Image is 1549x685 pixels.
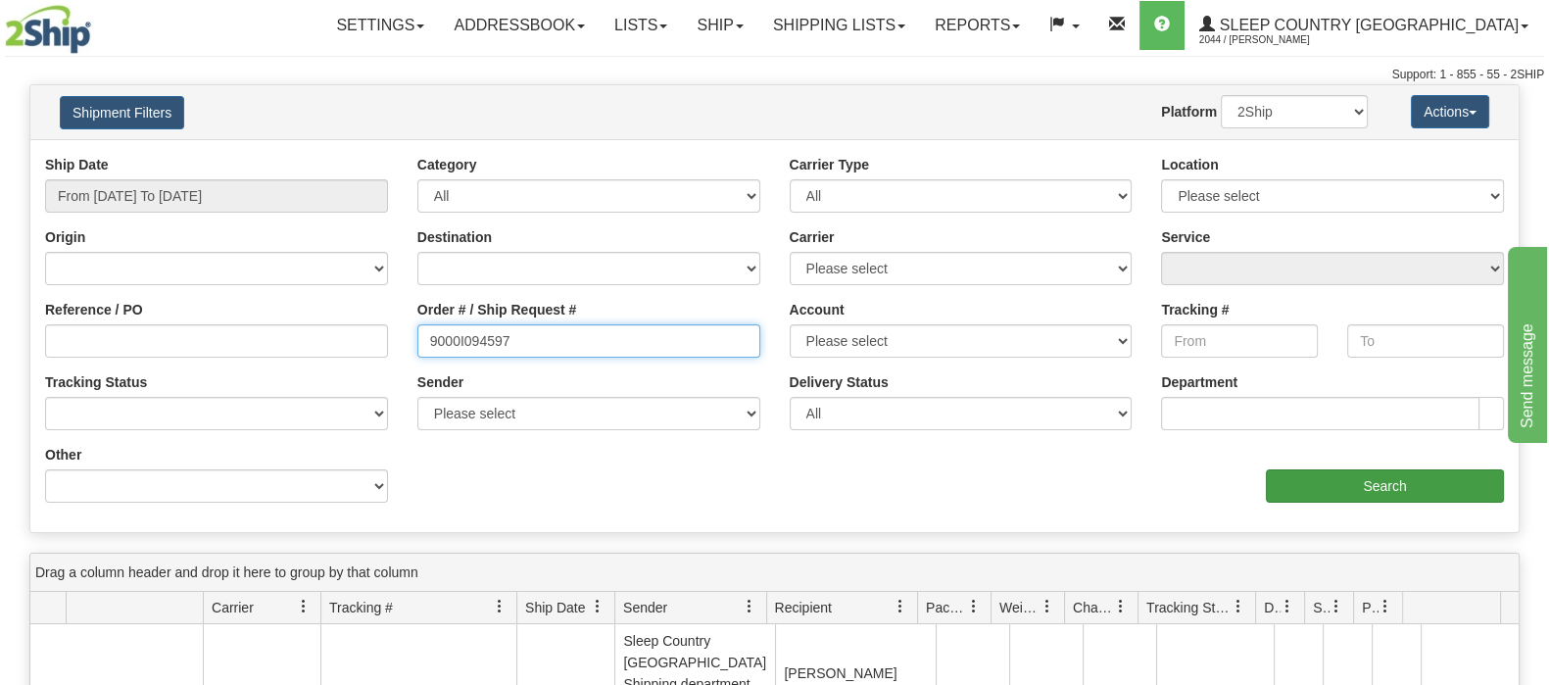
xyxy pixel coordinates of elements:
span: Weight [999,598,1041,617]
span: Carrier [212,598,254,617]
label: Location [1161,155,1218,174]
label: Ship Date [45,155,109,174]
span: Ship Date [525,598,585,617]
a: Settings [321,1,439,50]
label: Platform [1161,102,1217,122]
label: Order # / Ship Request # [417,300,577,319]
span: Pickup Status [1362,598,1379,617]
a: Ship [682,1,757,50]
a: Reports [920,1,1035,50]
label: Account [790,300,845,319]
a: Sender filter column settings [733,590,766,623]
a: Packages filter column settings [957,590,991,623]
a: Lists [600,1,682,50]
label: Category [417,155,477,174]
span: Sender [623,598,667,617]
a: Tracking # filter column settings [483,590,516,623]
a: Recipient filter column settings [884,590,917,623]
label: Other [45,445,81,465]
input: Search [1266,469,1504,503]
a: Carrier filter column settings [287,590,320,623]
span: Tracking # [329,598,393,617]
span: Recipient [775,598,832,617]
label: Tracking # [1161,300,1229,319]
span: Shipment Issues [1313,598,1330,617]
a: Pickup Status filter column settings [1369,590,1402,623]
a: Ship Date filter column settings [581,590,614,623]
a: Delivery Status filter column settings [1271,590,1304,623]
a: Weight filter column settings [1031,590,1064,623]
label: Carrier [790,227,835,247]
a: Sleep Country [GEOGRAPHIC_DATA] 2044 / [PERSON_NAME] [1185,1,1543,50]
label: Delivery Status [790,372,889,392]
button: Shipment Filters [60,96,184,129]
a: Shipment Issues filter column settings [1320,590,1353,623]
a: Charge filter column settings [1104,590,1138,623]
label: Service [1161,227,1210,247]
img: logo2044.jpg [5,5,91,54]
label: Origin [45,227,85,247]
a: Tracking Status filter column settings [1222,590,1255,623]
span: Packages [926,598,967,617]
div: Send message [15,12,181,35]
input: From [1161,324,1318,358]
input: To [1347,324,1504,358]
label: Tracking Status [45,372,147,392]
div: grid grouping header [30,554,1519,592]
label: Reference / PO [45,300,143,319]
button: Actions [1411,95,1489,128]
span: Tracking Status [1146,598,1232,617]
a: Shipping lists [758,1,920,50]
span: Delivery Status [1264,598,1281,617]
label: Carrier Type [790,155,869,174]
div: Support: 1 - 855 - 55 - 2SHIP [5,67,1544,83]
iframe: chat widget [1504,242,1547,442]
span: Charge [1073,598,1114,617]
span: Sleep Country [GEOGRAPHIC_DATA] [1215,17,1519,33]
a: Addressbook [439,1,600,50]
span: 2044 / [PERSON_NAME] [1199,30,1346,50]
label: Department [1161,372,1237,392]
label: Sender [417,372,463,392]
label: Destination [417,227,492,247]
